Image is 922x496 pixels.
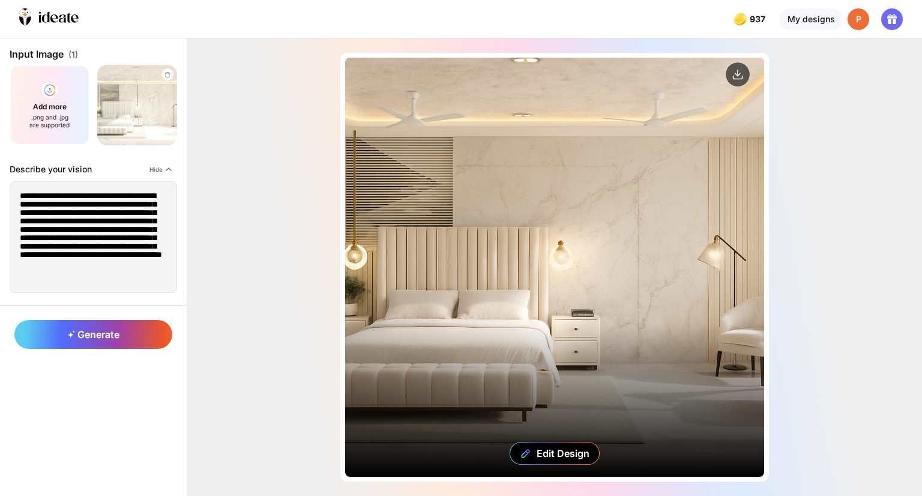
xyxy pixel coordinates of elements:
[537,447,589,459] div: Edit Design
[149,166,163,173] span: Hide
[848,8,869,30] div: P
[780,8,843,30] div: My designs
[750,14,768,24] span: 937
[10,48,177,60] div: Input Image
[10,164,92,174] div: Describe your vision
[68,328,119,340] span: Generate
[68,49,78,59] span: (1)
